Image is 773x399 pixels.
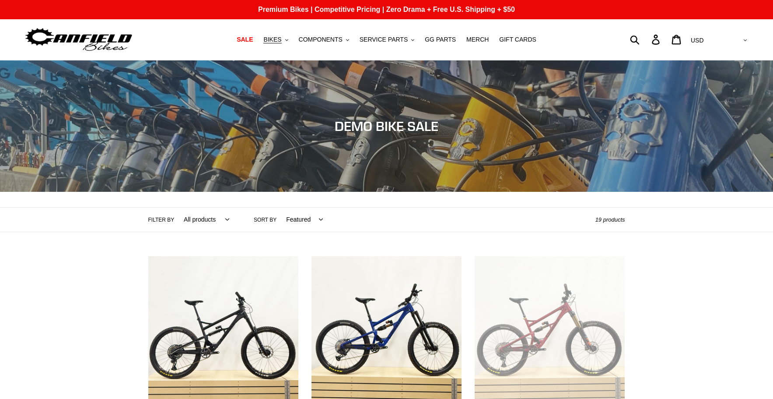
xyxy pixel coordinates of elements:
[259,34,292,46] button: BIKES
[355,34,419,46] button: SERVICE PARTS
[299,36,343,43] span: COMPONENTS
[232,34,257,46] a: SALE
[24,26,133,53] img: Canfield Bikes
[495,34,541,46] a: GIFT CARDS
[254,216,276,224] label: Sort by
[335,118,438,134] span: DEMO BIKE SALE
[263,36,281,43] span: BIKES
[420,34,460,46] a: GG PARTS
[499,36,536,43] span: GIFT CARDS
[466,36,489,43] span: MERCH
[148,216,175,224] label: Filter by
[360,36,408,43] span: SERVICE PARTS
[462,34,493,46] a: MERCH
[294,34,353,46] button: COMPONENTS
[635,30,657,49] input: Search
[237,36,253,43] span: SALE
[595,216,625,223] span: 19 products
[425,36,456,43] span: GG PARTS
